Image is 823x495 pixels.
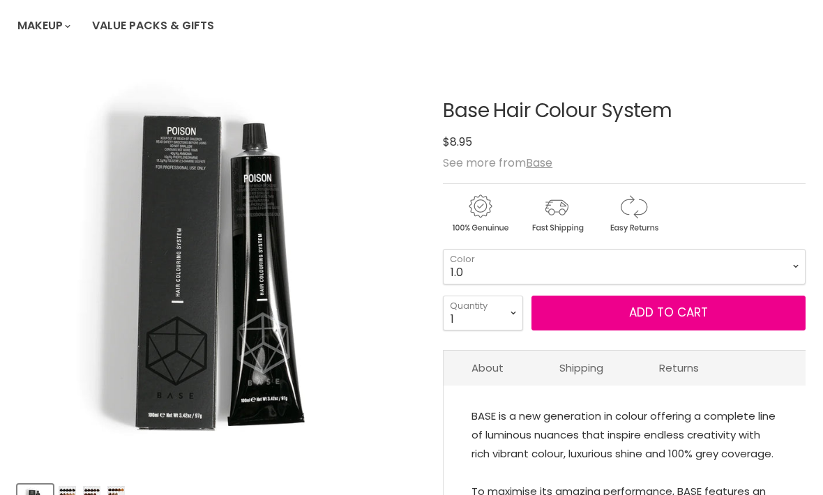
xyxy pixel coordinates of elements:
img: genuine.gif [443,192,517,235]
button: Add to cart [531,296,806,330]
span: Add to cart [629,304,708,321]
a: Shipping [531,351,631,385]
img: returns.gif [596,192,670,235]
a: Makeup [7,11,79,40]
img: Base Hair Colour System [17,66,423,471]
a: Value Packs & Gifts [82,11,225,40]
span: $8.95 [443,134,472,150]
a: Returns [631,351,727,385]
div: Base Hair Colour System image. Click or Scroll to Zoom. [17,66,423,471]
img: shipping.gif [520,192,594,235]
a: About [444,351,531,385]
h1: Base Hair Colour System [443,100,806,122]
span: See more from [443,155,552,171]
a: Base [526,155,552,171]
select: Quantity [443,296,523,330]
